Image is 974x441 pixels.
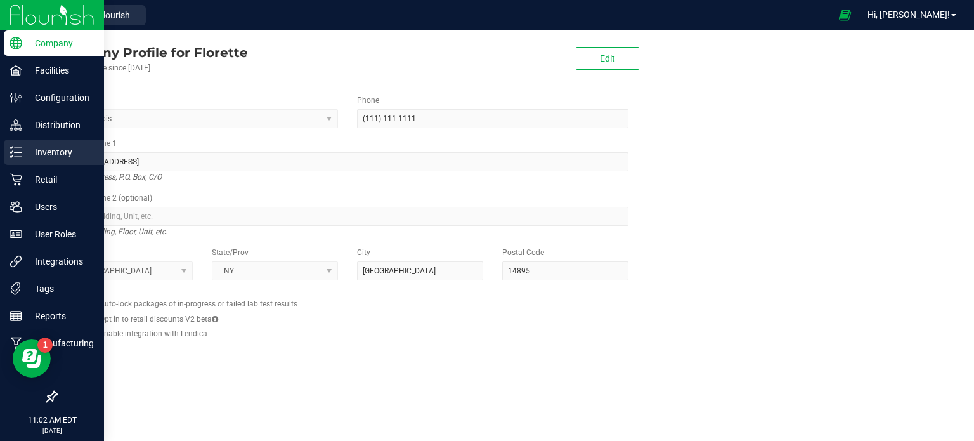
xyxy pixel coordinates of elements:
[22,172,98,187] p: Retail
[22,117,98,133] p: Distribution
[22,90,98,105] p: Configuration
[357,95,379,106] label: Phone
[67,224,167,239] i: Suite, Building, Floor, Unit, etc.
[22,199,98,214] p: Users
[22,254,98,269] p: Integrations
[67,152,628,171] input: Address
[10,64,22,77] inline-svg: Facilities
[10,255,22,268] inline-svg: Integrations
[56,43,248,62] div: Florette
[67,169,162,185] i: Street address, P.O. Box, C/O
[100,298,297,310] label: Auto-lock packages of in-progress or failed lab test results
[10,310,22,322] inline-svg: Reports
[10,37,22,49] inline-svg: Company
[67,192,152,204] label: Address Line 2 (optional)
[212,247,249,258] label: State/Prov
[67,290,628,298] h2: Configs
[10,119,22,131] inline-svg: Distribution
[502,247,544,258] label: Postal Code
[10,146,22,159] inline-svg: Inventory
[831,3,859,27] span: Open Ecommerce Menu
[22,145,98,160] p: Inventory
[67,207,628,226] input: Suite, Building, Unit, etc.
[100,313,218,325] label: Opt in to retail discounts V2 beta
[22,227,98,242] p: User Roles
[357,109,628,128] input: (123) 456-7890
[10,282,22,295] inline-svg: Tags
[22,336,98,351] p: Manufacturing
[10,337,22,350] inline-svg: Manufacturing
[600,53,615,63] span: Edit
[357,261,483,280] input: City
[6,414,98,426] p: 11:02 AM EDT
[357,247,370,258] label: City
[10,91,22,104] inline-svg: Configuration
[10,228,22,240] inline-svg: User Roles
[576,47,639,70] button: Edit
[37,338,53,353] iframe: Resource center unread badge
[22,36,98,51] p: Company
[100,328,207,339] label: Enable integration with Lendica
[867,10,950,20] span: Hi, [PERSON_NAME]!
[13,339,51,378] iframe: Resource center
[22,308,98,324] p: Reports
[6,426,98,435] p: [DATE]
[22,281,98,296] p: Tags
[22,63,98,78] p: Facilities
[56,62,248,74] div: Account active since [DATE]
[10,201,22,213] inline-svg: Users
[10,173,22,186] inline-svg: Retail
[502,261,628,280] input: Postal Code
